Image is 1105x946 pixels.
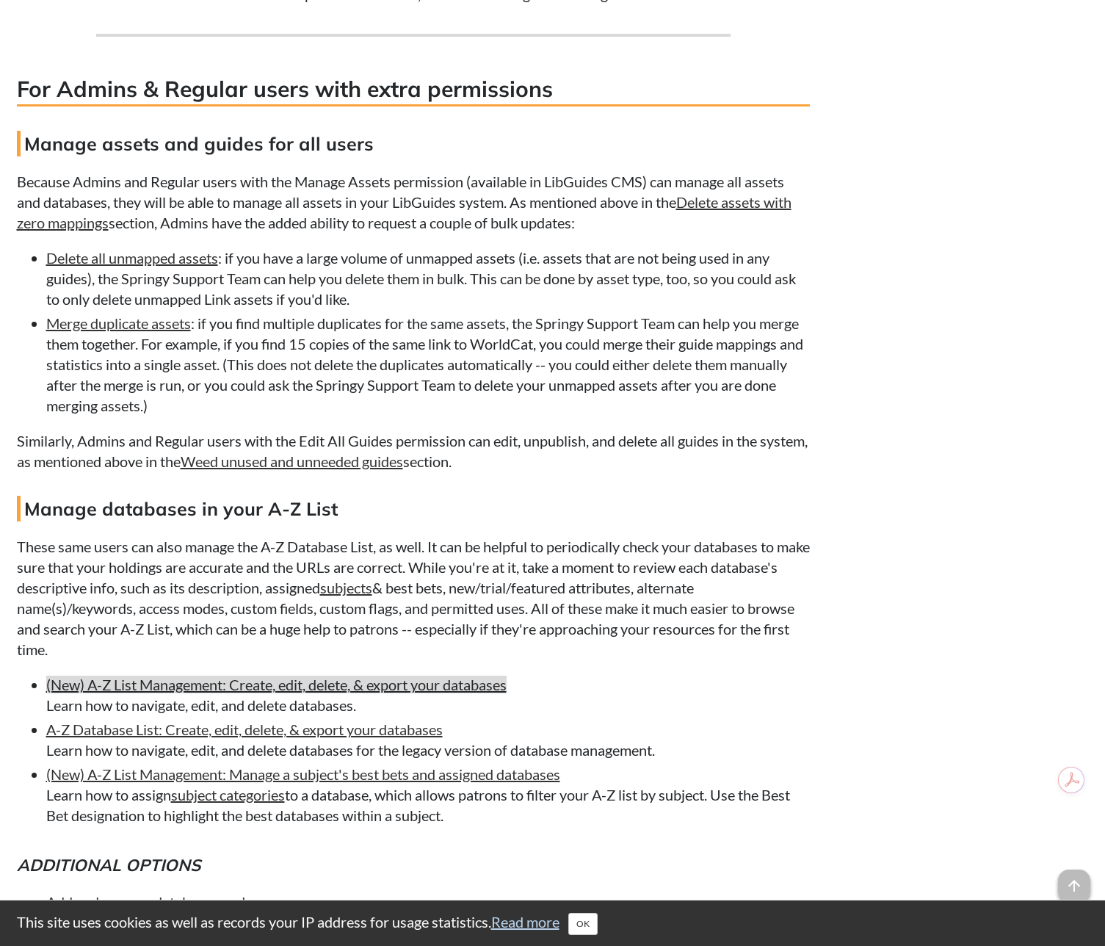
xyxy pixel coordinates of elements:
[46,248,810,309] li: : if you have a large volume of unmapped assets (i.e. assets that are not being used in any guide...
[46,893,266,911] a: Add and manage database vendors
[17,536,810,660] p: These same users can also manage the A-Z Database List, as well. It can be helpful to periodicall...
[17,171,810,233] p: Because Admins and Regular users with the Manage Assets permission (available in LibGuides CMS) c...
[46,314,191,332] a: Merge duplicate assets
[568,913,598,935] button: Close
[46,674,810,715] li: Learn how to navigate, edit, and delete databases.
[320,579,372,596] a: subjects
[17,131,810,156] h4: Manage assets and guides for all users
[46,721,443,738] a: A-Z Database List: Create, edit, delete, & export your databases
[17,73,810,106] h3: For Admins & Regular users with extra permissions
[1058,871,1090,889] a: arrow_upward
[46,313,810,416] li: : if you find multiple duplicates for the same assets, the Springy Support Team can help you merg...
[46,765,560,783] a: (New) A-Z List Management: Manage a subject's best bets and assigned databases
[1058,870,1090,902] span: arrow_upward
[17,853,810,877] h5: Additional options
[46,764,810,826] li: Learn how to assign to a database, which allows patrons to filter your A-Z list by subject. Use t...
[17,430,810,472] p: Similarly, Admins and Regular users with the Edit All Guides permission can edit, unpublish, and ...
[17,496,810,521] h4: Manage databases in your A-Z List
[46,676,507,693] a: (New) A-Z List Management: Create, edit, delete, & export your databases
[171,786,285,804] a: subject categories
[46,719,810,760] li: Learn how to navigate, edit, and delete databases for the legacy version of database management.
[2,911,1104,935] div: This site uses cookies as well as records your IP address for usage statistics.
[491,913,559,931] a: Read more
[46,249,218,267] a: Delete all unmapped assets
[181,452,403,470] a: Weed unused and unneeded guides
